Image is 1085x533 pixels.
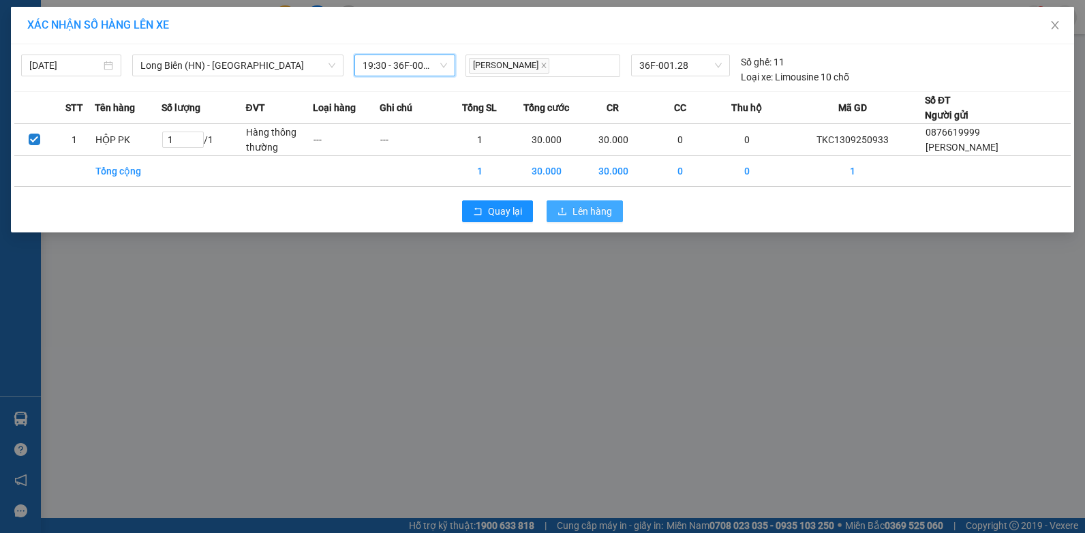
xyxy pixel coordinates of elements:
[328,61,336,70] span: down
[674,100,686,115] span: CC
[462,200,533,222] button: rollbackQuay lại
[557,207,567,217] span: upload
[380,100,412,115] span: Ghi chú
[162,100,200,115] span: Số lượng
[95,156,162,187] td: Tổng cộng
[127,70,247,83] strong: : [DOMAIN_NAME]
[363,55,446,76] span: 19:30 - 36F-001.28
[925,93,968,123] div: Số ĐT Người gửi
[838,100,867,115] span: Mã GD
[27,18,169,31] span: XÁC NHẬN SỐ HÀNG LÊN XE
[741,55,784,70] div: 11
[731,100,762,115] span: Thu hộ
[580,124,647,156] td: 30.000
[513,124,580,156] td: 30.000
[741,70,849,85] div: Limousine 10 chỗ
[380,124,446,156] td: ---
[714,156,780,187] td: 0
[523,100,569,115] span: Tổng cước
[462,100,497,115] span: Tổng SL
[714,124,780,156] td: 0
[540,62,547,69] span: close
[780,124,925,156] td: TKC1309250933
[132,40,243,55] strong: PHIẾU GỬI HÀNG
[926,142,998,153] span: [PERSON_NAME]
[95,124,162,156] td: HỘP PK
[469,58,549,74] span: [PERSON_NAME]
[572,204,612,219] span: Lên hàng
[12,21,76,85] img: logo
[741,55,771,70] span: Số ghế:
[140,55,335,76] span: Long Biên (HN) - Thanh Hóa
[1050,20,1060,31] span: close
[313,124,380,156] td: ---
[245,124,312,156] td: Hàng thông thường
[741,70,773,85] span: Loại xe:
[65,100,83,115] span: STT
[647,156,714,187] td: 0
[245,100,264,115] span: ĐVT
[473,207,483,217] span: rollback
[162,124,246,156] td: / 1
[639,55,722,76] span: 36F-001.28
[446,124,513,156] td: 1
[446,156,513,187] td: 1
[488,204,522,219] span: Quay lại
[95,100,135,115] span: Tên hàng
[607,100,619,115] span: CR
[29,58,101,73] input: 13/09/2025
[127,72,159,82] span: Website
[55,124,95,156] td: 1
[926,127,980,138] span: 0876619999
[95,23,280,37] strong: CÔNG TY TNHH VĨNH QUANG
[580,156,647,187] td: 30.000
[647,124,714,156] td: 0
[513,156,580,187] td: 30.000
[780,156,925,187] td: 1
[1036,7,1074,45] button: Close
[143,57,232,67] strong: Hotline : 0889 23 23 23
[547,200,623,222] button: uploadLên hàng
[313,100,356,115] span: Loại hàng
